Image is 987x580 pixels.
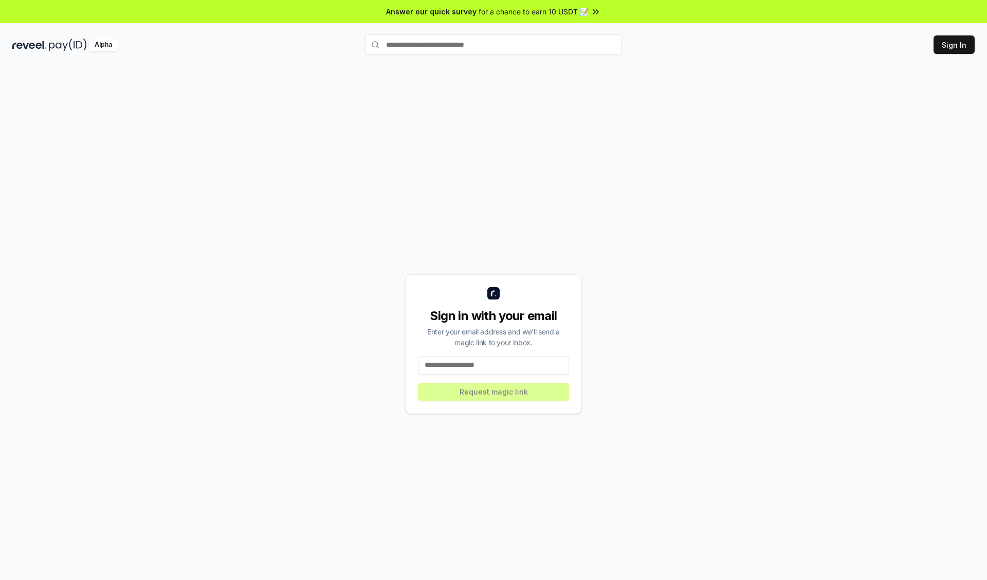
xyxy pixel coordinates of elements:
span: Answer our quick survey [386,6,477,17]
div: Sign in with your email [418,308,569,324]
img: pay_id [49,39,87,51]
button: Sign In [934,35,975,54]
span: for a chance to earn 10 USDT 📝 [479,6,589,17]
div: Alpha [89,39,118,51]
img: logo_small [487,287,500,300]
div: Enter your email address and we’ll send a magic link to your inbox. [418,326,569,348]
img: reveel_dark [12,39,47,51]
